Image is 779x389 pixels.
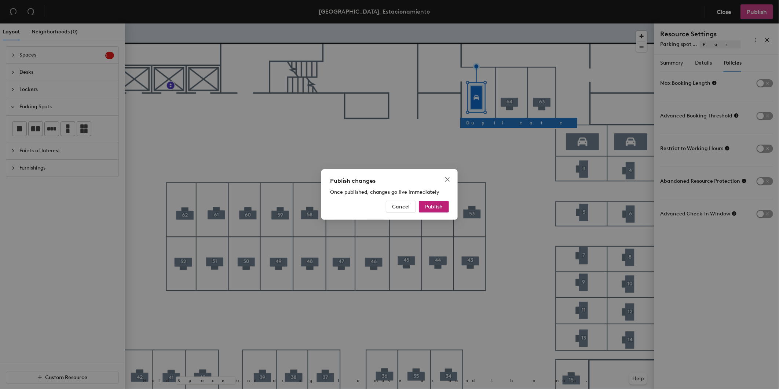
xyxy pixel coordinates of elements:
span: Close [442,177,453,182]
span: Publish [425,204,443,210]
span: Cancel [392,204,410,210]
span: close [445,177,450,182]
button: Close [442,174,453,185]
button: Publish [419,201,449,212]
span: Once published, changes go live immediately [330,189,439,195]
button: Cancel [386,201,416,212]
div: Publish changes [330,177,449,185]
